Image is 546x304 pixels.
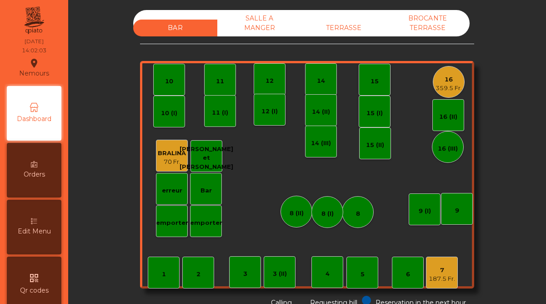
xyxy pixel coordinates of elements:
div: BAR [133,20,217,36]
div: BROCANTE TERRASSE [386,10,470,36]
img: qpiato [23,5,45,36]
div: 5 [361,270,365,279]
div: 4 [326,269,330,279]
div: 359.5 Fr. [436,84,462,93]
span: Edit Menu [18,227,51,236]
div: SALLE A MANGER [217,10,301,36]
div: 14:02:03 [22,46,46,55]
div: 3 [243,269,247,279]
i: qr_code [29,273,40,284]
div: 8 (I) [321,209,334,218]
div: 16 [436,75,462,84]
div: 16 (III) [438,144,458,153]
div: [PERSON_NAME] et [PERSON_NAME] [180,145,233,172]
div: 70 Fr. [158,157,186,167]
div: 8 (II) [290,209,304,218]
div: 14 [317,76,325,86]
div: 10 [165,77,173,86]
span: Dashboard [17,114,51,124]
div: 15 [371,77,379,86]
div: 9 (I) [419,207,431,216]
span: Orders [24,170,45,179]
div: 11 (I) [212,108,228,117]
i: location_on [29,58,40,69]
div: 6 [406,270,410,279]
div: 1 [162,270,166,279]
div: [DATE] [25,37,44,46]
div: 2 [196,270,200,279]
div: 12 (I) [261,107,278,116]
div: 11 [216,77,224,86]
div: Bar [200,186,212,195]
div: 7 [429,266,455,275]
div: 9 [455,206,459,215]
div: erreur [162,186,182,195]
div: TERRASSE [301,20,386,36]
div: emporter [156,218,188,228]
div: 8 [356,209,360,218]
div: emporter [190,218,222,228]
div: 10 (I) [161,109,177,118]
div: 3 (II) [273,269,287,279]
div: 12 [265,76,274,86]
span: Qr codes [20,286,49,295]
div: 14 (II) [312,107,330,117]
div: Nemours [19,56,49,79]
div: 14 (III) [311,139,331,148]
div: BRALINA [158,149,186,158]
div: 15 (II) [366,141,384,150]
div: 16 (II) [439,112,457,122]
div: 187.5 Fr. [429,274,455,284]
div: 15 (I) [366,109,383,118]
